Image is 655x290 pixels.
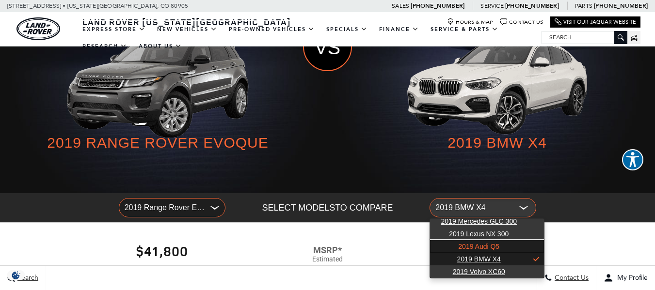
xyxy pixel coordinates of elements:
[622,149,643,172] aside: Accessibility Help Desk
[320,21,373,38] a: Specials
[77,38,133,55] a: Research
[44,135,272,151] h2: 2019 Range Rover Evoque
[151,21,223,38] a: New Vehicles
[82,16,291,28] span: Land Rover [US_STATE][GEOGRAPHIC_DATA]
[315,37,340,58] span: vs
[399,22,595,153] img: 2019 BMW X4
[51,242,273,260] h3: $41,800
[555,18,636,26] a: Visit Our Jaguar Website
[613,274,648,282] span: My Profile
[596,266,655,290] button: Open user profile menu
[382,242,604,260] h3: $50,450
[594,2,648,10] a: [PHONE_NUMBER]
[480,2,503,9] span: Service
[575,2,592,9] span: Parts
[16,17,60,40] img: Land Rover
[125,200,206,216] span: 2019 Range Rover Evoque
[383,135,611,151] h2: 2019 BMW X4
[223,21,320,38] a: Pre-Owned Vehicles
[133,38,188,55] a: About Us
[119,198,225,217] button: 2019 Range Rover Evoque
[435,200,516,216] span: 2019 BMW X4
[335,203,393,213] span: TO COMPARE
[441,217,517,225] span: 2019 Mercedes GLC 300
[77,16,297,28] a: Land Rover [US_STATE][GEOGRAPHIC_DATA]
[458,243,499,250] span: 2019 Audi Q5
[255,193,400,222] div: SELECT MODELS
[505,2,559,10] a: [PHONE_NUMBER]
[500,18,543,26] a: Contact Us
[542,31,627,43] input: Search
[373,21,425,38] a: Finance
[430,198,536,217] button: 2019 BMW X4
[7,2,188,9] a: [STREET_ADDRESS] • [US_STATE][GEOGRAPHIC_DATA], CO 80905
[447,18,493,26] a: Hours & Map
[288,245,367,255] div: MSRP*
[16,17,60,40] a: land-rover
[425,21,504,38] a: Service & Parts
[60,22,256,153] img: 2019 Range Rover Evoque
[449,230,509,238] span: 2019 Lexus NX 300
[453,268,505,275] span: 2019 Volvo XC60
[552,274,589,282] span: Contact Us
[392,2,409,9] span: Sales
[457,255,501,263] span: 2019 BMW X4
[5,270,27,280] section: Click to Open Cookie Consent Modal
[411,2,464,10] a: [PHONE_NUMBER]
[5,270,27,280] img: Opt-Out Icon
[622,149,643,170] button: Explore your accessibility options
[288,245,367,263] div: Estimated
[77,21,151,38] a: EXPRESS STORE
[77,21,542,55] nav: Main Navigation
